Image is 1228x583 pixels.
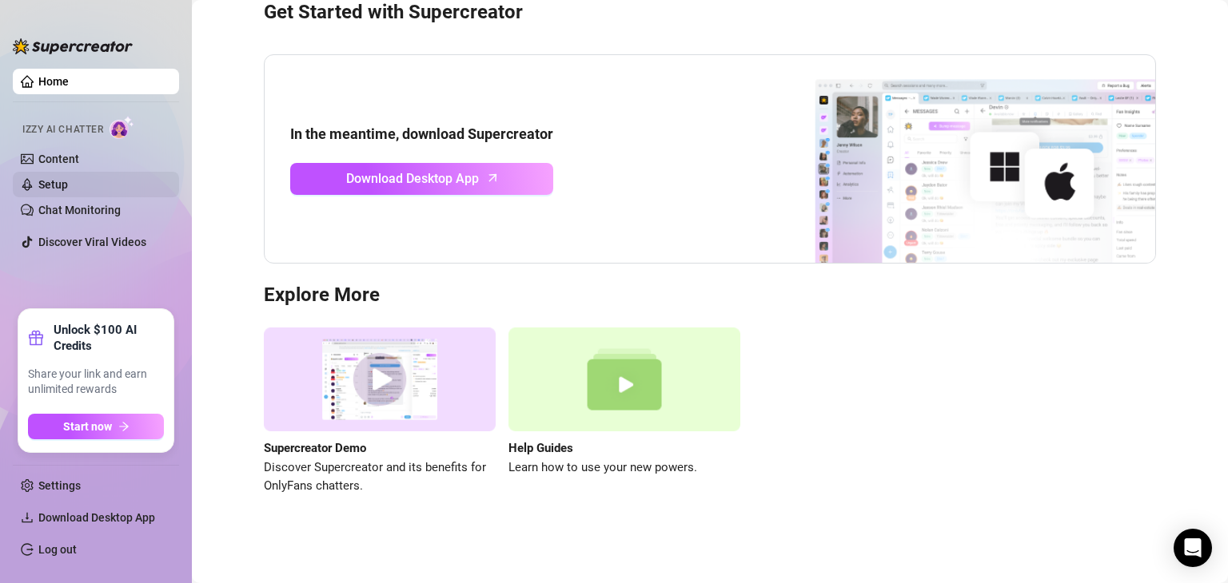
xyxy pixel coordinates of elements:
a: Setup [38,178,68,191]
span: download [21,511,34,524]
a: Supercreator DemoDiscover Supercreator and its benefits for OnlyFans chatters. [264,327,496,496]
img: logo-BBDzfeDw.svg [13,38,133,54]
div: Open Intercom Messenger [1174,529,1212,567]
a: Download Desktop Apparrow-up [290,163,553,195]
span: Download Desktop App [38,511,155,524]
span: arrow-right [118,421,130,432]
span: Share your link and earn unlimited rewards [28,367,164,398]
strong: Help Guides [508,441,573,455]
span: gift [28,330,44,346]
a: Discover Viral Videos [38,236,146,248]
a: Home [38,75,69,88]
span: Download Desktop App [346,169,479,188]
a: Content [38,153,79,165]
span: Learn how to use your new powers. [508,458,740,478]
img: help guides [508,327,740,432]
span: Discover Supercreator and its benefits for OnlyFans chatters. [264,458,496,496]
strong: Supercreator Demo [264,441,366,455]
strong: Unlock $100 AI Credits [54,322,164,354]
span: Izzy AI Chatter [22,122,103,137]
span: arrow-up [484,169,502,187]
a: Help GuidesLearn how to use your new powers. [508,327,740,496]
img: AI Chatter [110,116,134,139]
a: Settings [38,479,81,492]
a: Chat Monitoring [38,204,121,216]
a: Log out [38,543,77,556]
img: download app [756,55,1155,263]
img: supercreator demo [264,327,496,432]
button: Start nowarrow-right [28,414,164,439]
h3: Explore More [264,283,1156,308]
span: Start now [63,420,112,433]
strong: In the meantime, download Supercreator [290,125,553,142]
